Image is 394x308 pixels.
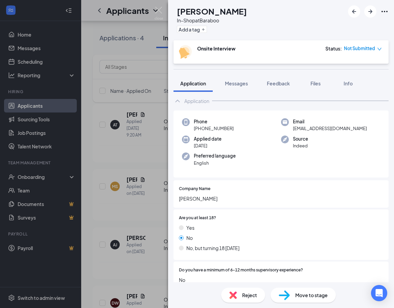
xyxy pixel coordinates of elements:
[173,97,182,105] svg: ChevronUp
[344,45,375,52] span: Not Submitted
[267,80,290,86] span: Feedback
[180,80,206,86] span: Application
[194,118,234,125] span: Phone
[293,136,308,142] span: Source
[366,7,374,16] svg: ArrowRight
[184,98,209,104] div: Application
[377,47,382,52] span: down
[380,7,389,16] svg: Ellipses
[177,26,207,33] button: PlusAdd a tag
[186,224,194,231] span: Yes
[371,285,387,301] div: Open Intercom Messenger
[201,27,205,32] svg: Plus
[325,45,342,52] div: Status :
[194,125,234,132] span: [PHONE_NUMBER]
[348,5,360,18] button: ArrowLeftNew
[242,291,257,299] span: Reject
[310,80,321,86] span: Files
[194,160,236,166] span: English
[177,17,247,24] div: In-Shop at Baraboo
[186,234,193,242] span: No
[293,118,367,125] span: Email
[197,45,235,52] b: Onsite Interview
[179,195,383,202] span: [PERSON_NAME]
[179,267,303,273] span: Do you have a minimum of 6-12 months supervisory experience?
[295,291,328,299] span: Move to stage
[179,276,383,284] span: No
[350,7,358,16] svg: ArrowLeftNew
[177,5,247,17] h1: [PERSON_NAME]
[344,80,353,86] span: Info
[179,215,216,221] span: Are you at least 18?
[179,186,210,192] span: Company Name
[194,142,222,149] span: [DATE]
[293,142,308,149] span: Indeed
[186,244,239,252] span: No, but turning 18 [DATE]
[194,152,236,159] span: Preferred language
[194,136,222,142] span: Applied date
[293,125,367,132] span: [EMAIL_ADDRESS][DOMAIN_NAME]
[225,80,248,86] span: Messages
[364,5,376,18] button: ArrowRight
